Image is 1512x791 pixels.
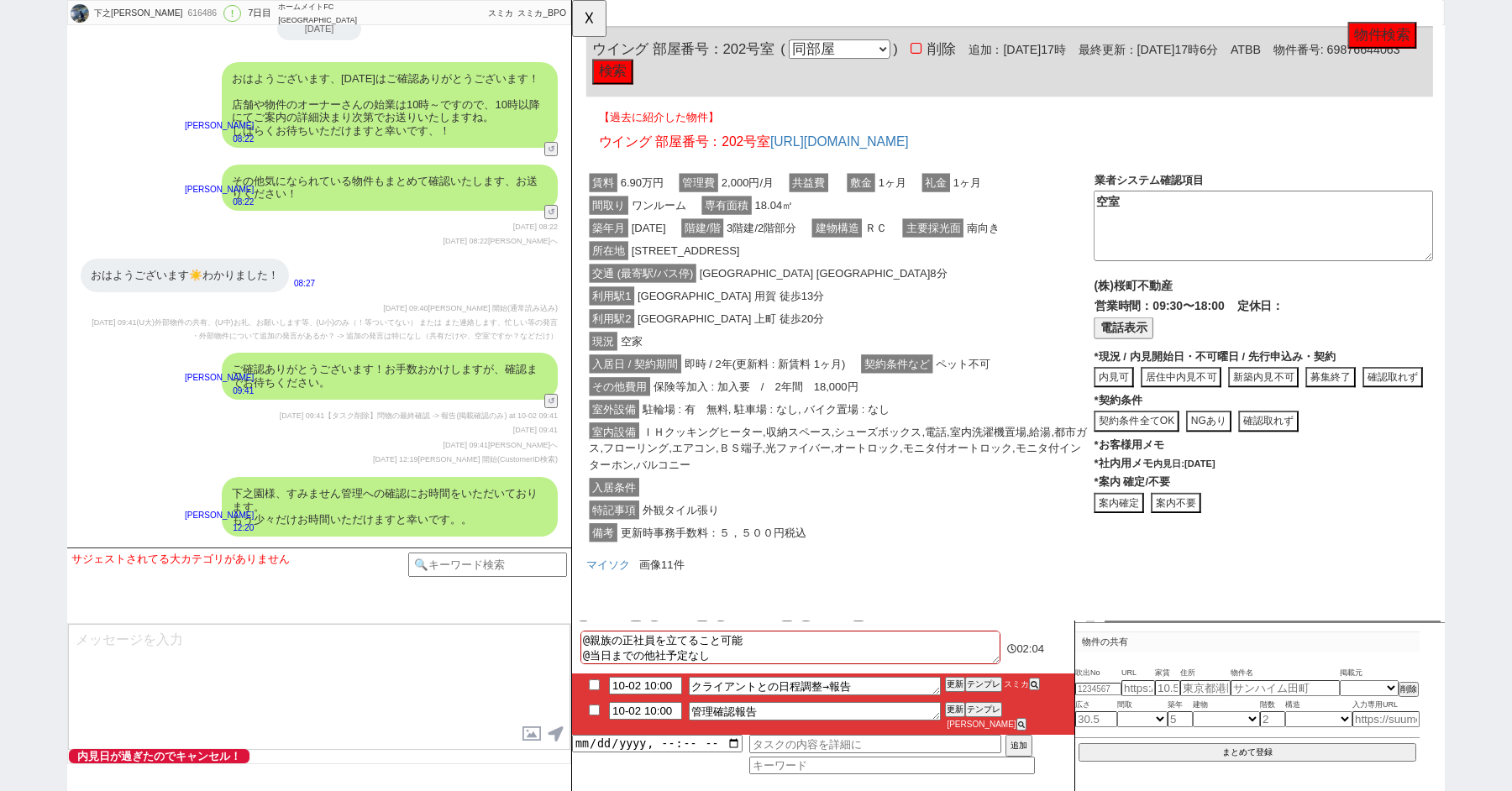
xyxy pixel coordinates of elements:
[218,45,229,61] span: (
[277,17,361,40] div: [DATE]
[561,395,604,417] button: 内見可
[69,749,249,763] span: 内見日が過ぎたのでキャンセル！
[561,510,926,526] p: *案内 確定/不要
[945,720,1016,729] span: [PERSON_NAME]
[417,455,558,464] span: [PERSON_NAME] 開始(CustomerID検索)
[18,235,60,255] span: 築年月
[708,46,741,60] span: ATBB
[1075,631,1420,652] p: 物件の共有
[185,521,254,535] p: 12:20
[294,277,315,291] p: 08:27
[789,395,843,417] button: 募集終了
[222,477,558,537] div: 下之園様、すみません管理への確認にお時間をいただいております。 もう少々だけお時間いただけますと幸いです。。
[945,702,965,717] button: 更新
[29,144,213,160] span: ウイング 部屋番号：202号室
[965,702,1002,717] button: テンプレ
[72,600,121,614] span: 画像11件
[1260,711,1285,727] input: 2
[18,186,49,207] span: 賃料
[163,235,244,255] span: 3階建/2階部分
[15,600,62,614] a: マイソク
[388,381,454,401] span: ペット不可
[561,442,653,464] button: 契約条件全てOK
[421,235,463,255] span: 南向き
[157,186,220,207] span: 2,000円/月
[18,514,72,534] span: 入居条件
[60,211,126,231] span: ワンルーム
[1016,642,1044,655] span: 02:04
[407,186,444,207] span: 1ヶ月
[561,300,645,314] span: (株)桜町不動産
[18,357,49,377] span: 現況
[1352,699,1420,712] span: 入力専用URL
[1168,699,1193,712] span: 築年
[326,186,363,207] span: 1ヶ月
[612,395,698,417] button: 居住中内見不可
[222,165,558,211] div: その他気になられている物件もまとめて確認いたします、お送りください！
[660,442,709,464] button: NGあり
[49,186,102,207] span: 6.90万円
[1121,667,1155,680] span: URL
[850,395,915,417] button: 確認取れず
[561,341,625,364] button: 電話表示
[1121,680,1155,696] input: https://suumo.jp/chintai/jnc_000022489271
[18,211,60,231] span: 間取り
[67,333,275,353] span: [GEOGRAPHIC_DATA] 上町 徒歩20分
[715,320,765,338] span: 定休日：
[383,304,428,312] span: [DATE] 09:40
[18,284,134,304] span: 交通 (最寄駅/バス停)
[749,735,1001,753] input: タスクの内容を詳細に
[115,186,157,207] span: 管理費
[1168,711,1193,727] input: 5
[18,454,72,474] span: 室内設備
[488,237,558,245] span: [PERSON_NAME]へ
[1352,711,1420,727] input: https://suumo.jp/chintai/jnc_000022489271
[561,375,926,391] p: * 現況 / 内見開始日・不可曜日 / 先行申込み・契約
[517,8,566,18] span: スミカ_BPO
[312,235,342,255] span: ＲＣ
[373,455,417,464] span: [DATE] 12:19
[22,64,66,91] button: 検索
[182,7,220,20] div: 616486
[376,186,407,207] span: 礼金
[67,308,275,328] span: [GEOGRAPHIC_DATA] 用賀 徒歩13分
[513,426,558,434] span: [DATE] 09:41
[355,235,421,255] span: 主要採光面
[1117,699,1168,712] span: 間取
[18,308,67,328] span: 利用駅1
[345,45,350,61] span: )
[1193,699,1260,712] span: 建物
[1075,711,1117,727] input: 30.5
[185,371,254,385] p: [PERSON_NAME]
[1399,682,1419,697] button: 削除
[408,553,567,577] input: 🔍キーワード検索
[561,490,926,506] p: * 社内用メモ
[137,318,558,327] span: (U大)外部物件の共有、(U中)お礼、お願いします等、(U小)のみ（！等ついてない） または また連絡します、忙しい等の発言
[1260,699,1285,712] span: 階数
[706,395,781,417] button: 新築内見不可
[834,24,908,52] button: 物件検索
[544,394,558,408] button: ↺
[81,259,289,292] div: おはようございます☀️わかりました！
[428,304,558,312] span: [PERSON_NAME] 開始(通常読み込み)
[71,553,408,566] div: サジェストされてる大カテゴリがありません
[22,45,218,61] span: ウイング 部屋番号：202号室
[1180,680,1231,696] input: 東京都港区海岸３
[1075,683,1121,695] input: 1234567
[18,454,554,510] span: ＩＨクッキングヒーター,収納スペース,シューズボックス,電話,室内洗濯機置場,給湯,都市ガス,フローリング,エアコン,ＢＳ端子,光ファイバー,オートロック,モニタ付オートロック,モニタ付インター...
[18,430,72,450] span: 室外設備
[444,441,488,449] span: [DATE] 09:41
[1231,680,1340,696] input: サンハイム田町
[754,46,890,60] span: 物件番号: 69876644063
[18,381,118,401] span: 入居日 / 契約期間
[1285,699,1352,712] span: 構造
[185,385,254,398] p: 09:41
[193,211,241,231] span: 18.04㎡
[18,259,60,280] span: 所在地
[72,538,161,558] span: 外観タイル張り
[561,469,926,486] p: * お客様用メモ
[625,493,691,505] small: 内見日:[DATE]
[139,211,193,231] span: 専有面積
[561,320,701,338] span: 営業時間：09:30〜18:00
[513,223,558,231] span: [DATE] 08:22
